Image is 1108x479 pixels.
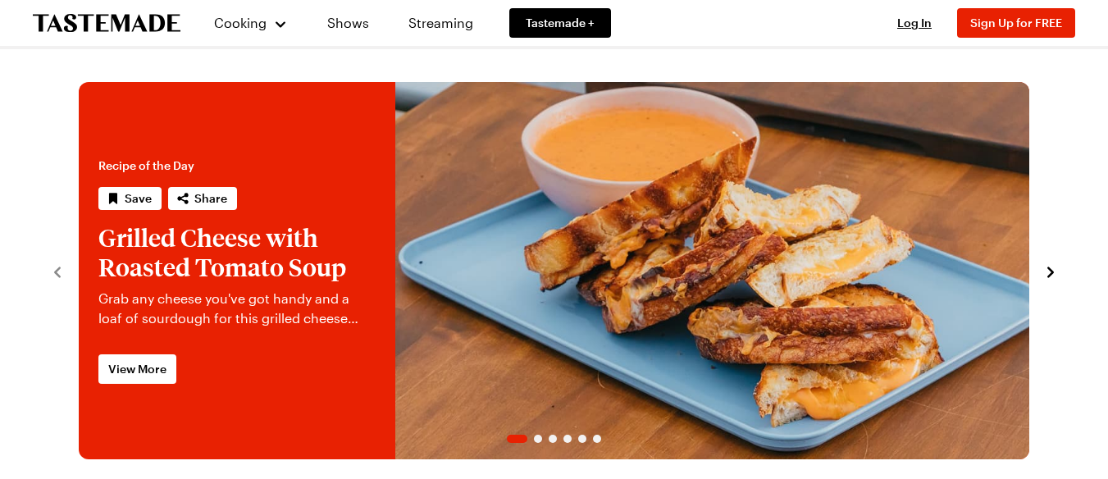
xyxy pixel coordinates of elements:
button: navigate to previous item [49,261,66,281]
span: Go to slide 5 [578,435,586,443]
span: Go to slide 1 [507,435,527,443]
button: Log In [882,15,947,31]
span: View More [108,361,166,377]
div: 1 / 6 [79,82,1029,459]
span: Save [125,190,152,207]
a: Tastemade + [509,8,611,38]
span: Log In [897,16,932,30]
span: Sign Up for FREE [970,16,1062,30]
button: Share [168,187,237,210]
a: To Tastemade Home Page [33,14,180,33]
button: Save recipe [98,187,162,210]
span: Share [194,190,227,207]
a: View More [98,354,176,384]
span: Go to slide 2 [534,435,542,443]
span: Cooking [214,15,267,30]
span: Go to slide 3 [549,435,557,443]
span: Go to slide 6 [593,435,601,443]
button: Sign Up for FREE [957,8,1075,38]
button: Cooking [213,3,288,43]
button: navigate to next item [1042,261,1059,281]
span: Tastemade + [526,15,595,31]
span: Go to slide 4 [563,435,572,443]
